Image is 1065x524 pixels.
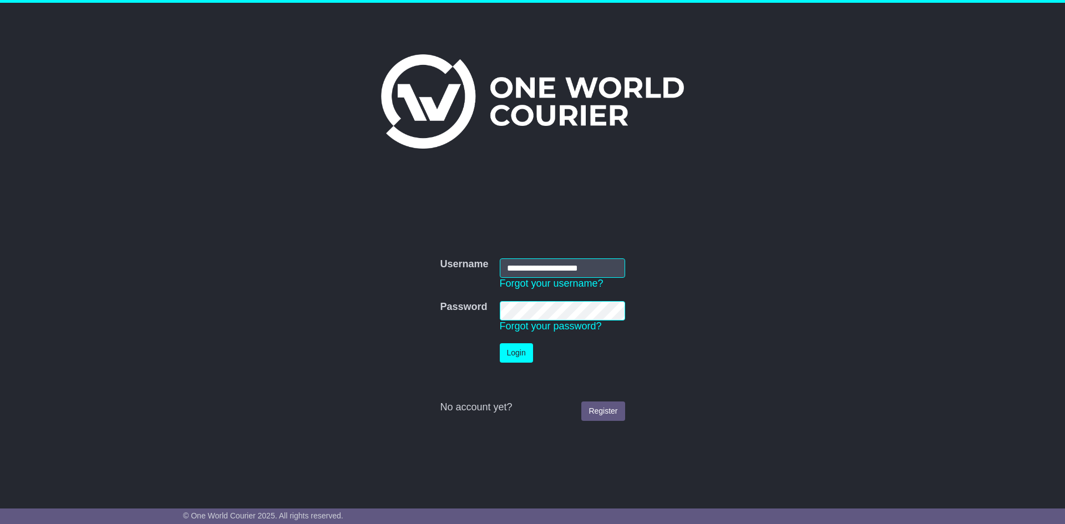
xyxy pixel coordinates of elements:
label: Username [440,258,488,271]
label: Password [440,301,487,313]
a: Register [581,401,625,421]
div: No account yet? [440,401,625,414]
a: Forgot your password? [500,320,602,332]
button: Login [500,343,533,363]
img: One World [381,54,684,149]
a: Forgot your username? [500,278,603,289]
span: © One World Courier 2025. All rights reserved. [183,511,343,520]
